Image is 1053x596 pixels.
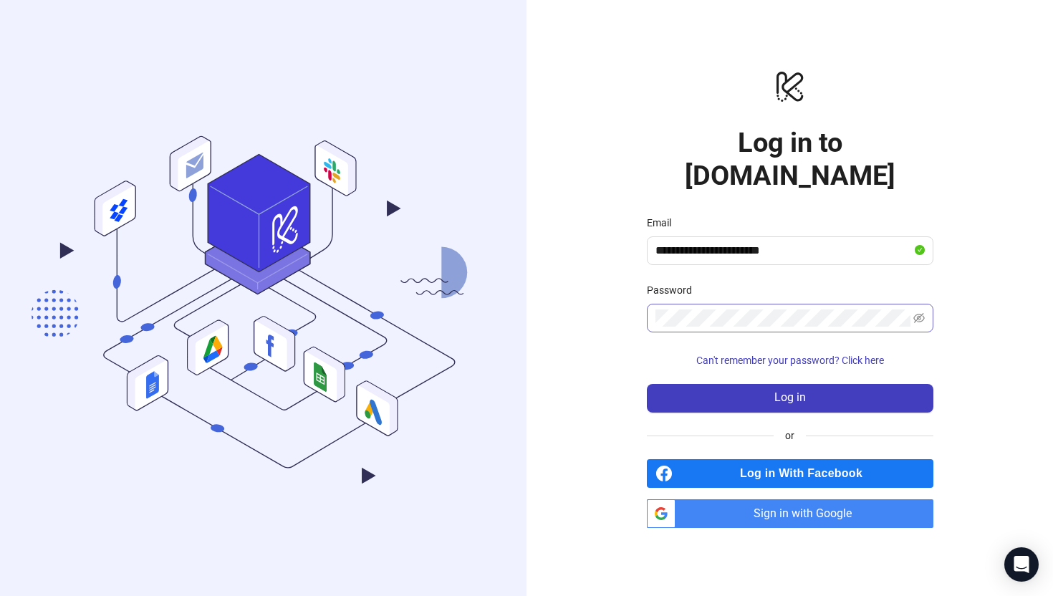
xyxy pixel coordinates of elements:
span: Can't remember your password? Click here [696,355,884,366]
span: or [774,428,806,443]
input: Password [655,309,910,327]
label: Email [647,215,681,231]
span: Sign in with Google [681,499,933,528]
div: Open Intercom Messenger [1004,547,1039,582]
button: Log in [647,384,933,413]
a: Log in With Facebook [647,459,933,488]
button: Can't remember your password? Click here [647,350,933,372]
a: Sign in with Google [647,499,933,528]
label: Password [647,282,701,298]
h1: Log in to [DOMAIN_NAME] [647,126,933,192]
a: Can't remember your password? Click here [647,355,933,366]
span: Log in [774,391,806,404]
span: eye-invisible [913,312,925,324]
span: Log in With Facebook [678,459,933,488]
input: Email [655,242,912,259]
